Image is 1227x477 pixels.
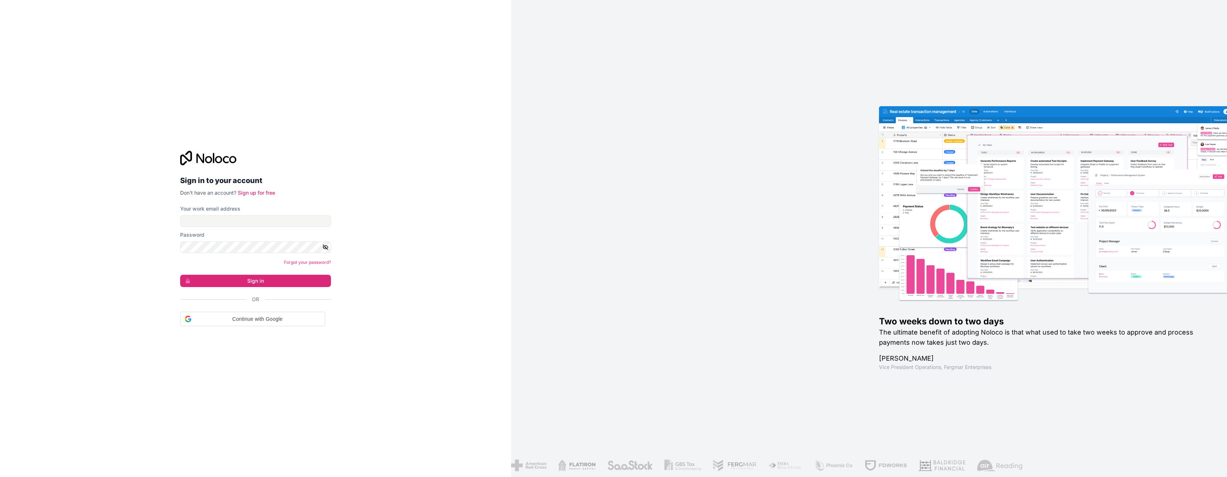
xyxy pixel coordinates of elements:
[879,364,1204,371] h1: Vice President Operations , Fergmar Enterprises
[814,460,853,471] img: /assets/phoenix-BREaitsQ.png
[607,460,652,471] img: /assets/saastock-C6Zbiodz.png
[180,241,331,253] input: Password
[918,460,965,471] img: /assets/baldridge-DxmPIwAm.png
[180,205,240,212] label: Your work email address
[712,460,756,471] img: /assets/fergmar-CudnrXN5.png
[558,460,596,471] img: /assets/flatiron-C8eUkumj.png
[664,460,701,471] img: /assets/gbstax-C-GtDUiK.png
[252,296,259,303] span: Or
[238,190,275,196] a: Sign up for free
[864,460,907,471] img: /assets/fdworks-Bi04fVtw.png
[768,460,802,471] img: /assets/fiera-fwj2N5v4.png
[284,260,331,265] a: Forgot your password?
[180,231,204,238] label: Password
[879,353,1204,364] h1: [PERSON_NAME]
[180,275,331,287] button: Sign in
[1165,460,1200,471] img: /assets/american-red-cross-BAupjrZR.png
[180,190,236,196] span: Don't have an account?
[879,316,1204,327] h1: Two weeks down to two days
[180,215,331,227] input: Email address
[511,460,546,471] img: /assets/american-red-cross-BAupjrZR.png
[879,327,1204,348] h2: The ultimate benefit of adopting Noloco is that what used to take two weeks to approve and proces...
[180,174,331,187] h2: Sign in to your account
[977,460,1023,471] img: /assets/airreading-FwAmRzSr.png
[194,315,320,323] span: Continue with Google
[180,312,325,326] div: Continue with Google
